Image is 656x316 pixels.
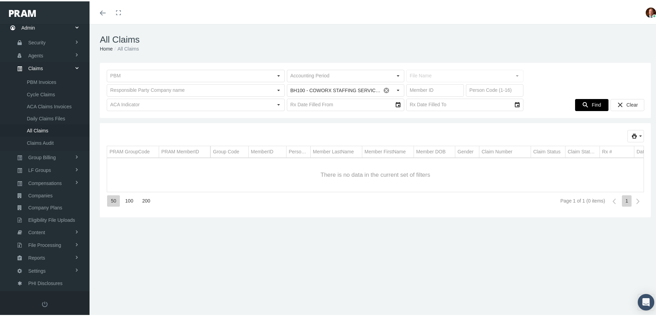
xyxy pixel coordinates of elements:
td: Column Claim Status [531,145,565,156]
span: Company Plans [28,200,62,212]
img: PRAM_20_x_78.png [9,9,36,15]
div: Select [273,83,284,95]
div: Items per page: 200 [138,194,154,205]
span: Group Billing [28,150,56,162]
div: Member DOB [416,147,446,154]
span: Companies [28,188,53,200]
div: Rx # [602,147,612,154]
span: Find [592,101,601,106]
div: Data grid toolbar [107,129,644,141]
li: All Claims [113,44,139,51]
div: Next Page [632,194,644,206]
span: Clear [626,101,638,106]
div: PRAM MemberID [162,147,199,154]
div: Data grid [107,129,644,209]
span: Claims Audit [27,136,54,148]
div: Select [392,83,404,95]
td: Column Group Code [210,145,248,156]
span: Agents [28,48,43,60]
div: print [627,129,644,141]
td: Column Member DOB [414,145,455,156]
div: Claim Status [533,147,561,154]
td: Column Person Code [286,145,310,156]
span: File Processing [28,238,61,250]
span: Daily Claims Files [27,111,65,123]
div: Select [273,69,284,80]
span: Settings [28,264,46,275]
span: All Claims [27,123,48,135]
span: PHI Disclosures [28,276,63,288]
span: Claims [28,61,43,73]
td: Column Claim Number [479,145,531,156]
div: Claim Status Calc [568,147,597,154]
span: Security [28,35,46,47]
div: Previous Page [608,194,620,206]
td: Column MemberID [248,145,286,156]
span: Eligibility File Uploads [28,213,75,225]
span: ACA Claims Invoices [27,99,72,111]
div: Select [511,98,523,109]
div: Select [273,98,284,109]
div: Member LastName [313,147,354,154]
div: Page Navigation [107,190,644,209]
a: Home [100,45,113,50]
div: Clear [611,98,644,110]
div: Gender [458,147,474,154]
span: LF Groups [28,163,51,175]
div: Page 1 [622,194,632,205]
div: Find [575,98,608,110]
td: Column Claim Status Calc [565,145,600,156]
span: Cycle Claims [27,87,55,99]
div: Open Intercom Messenger [638,293,654,309]
span: Admin [21,20,35,33]
img: S_Profile_Picture_693.jpg [646,6,656,17]
div: PRAM GroupCode [110,147,150,154]
div: Member FirstName [365,147,406,154]
td: Column Member LastName [310,145,362,156]
h1: All Claims [100,33,651,44]
td: Column Gender [455,145,479,156]
td: Column PRAM MemberID [159,145,210,156]
div: Page 1 of 1 (0 items) [560,197,605,202]
span: Reports [28,251,45,262]
span: Content [28,225,45,237]
td: Column Rx # [600,145,634,156]
span: Compensations [28,176,62,188]
div: Select [392,69,404,80]
div: Group Code [213,147,239,154]
div: Person Code [289,147,308,154]
div: Select [392,98,404,109]
div: Items per page: 50 [107,194,120,205]
td: Column Member FirstName [362,145,414,156]
div: MemberID [251,147,273,154]
div: Items per page: 100 [122,194,137,205]
td: Column PRAM GroupCode [107,145,159,156]
span: PBM Invoices [27,75,56,87]
div: Export Data to XLSX [627,129,644,141]
div: Claim Number [482,147,512,154]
